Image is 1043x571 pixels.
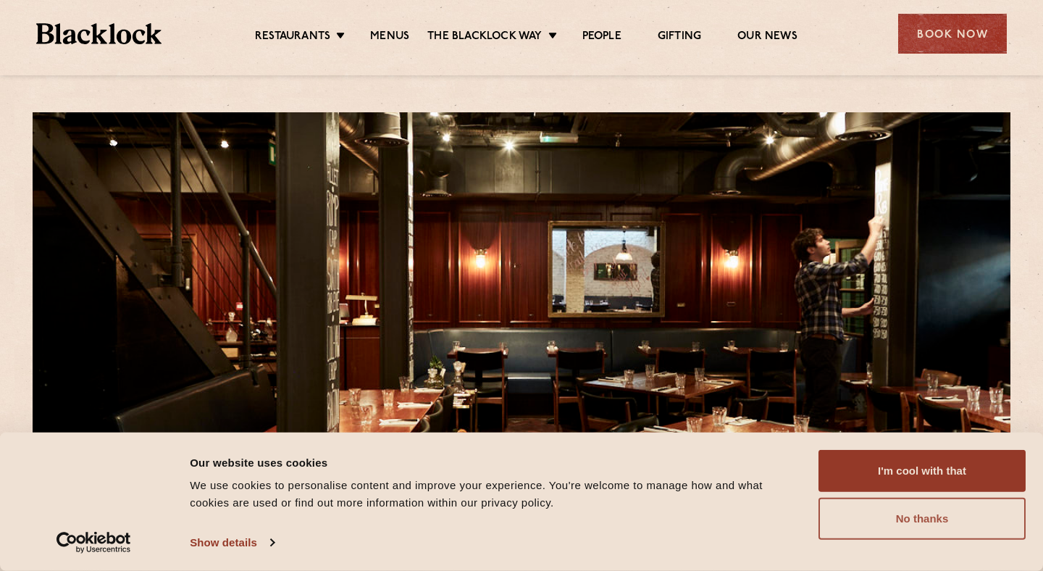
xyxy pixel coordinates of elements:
div: Book Now [898,14,1007,54]
a: People [582,30,621,46]
div: Our website uses cookies [190,454,802,471]
img: BL_Textured_Logo-footer-cropped.svg [36,23,162,44]
button: No thanks [818,498,1026,540]
a: Our News [737,30,797,46]
a: Gifting [658,30,701,46]
button: I'm cool with that [818,450,1026,492]
a: The Blacklock Way [427,30,542,46]
div: We use cookies to personalise content and improve your experience. You're welcome to manage how a... [190,477,802,512]
a: Show details [190,532,274,554]
a: Usercentrics Cookiebot - opens in a new window [30,532,157,554]
a: Menus [370,30,409,46]
a: Restaurants [255,30,330,46]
